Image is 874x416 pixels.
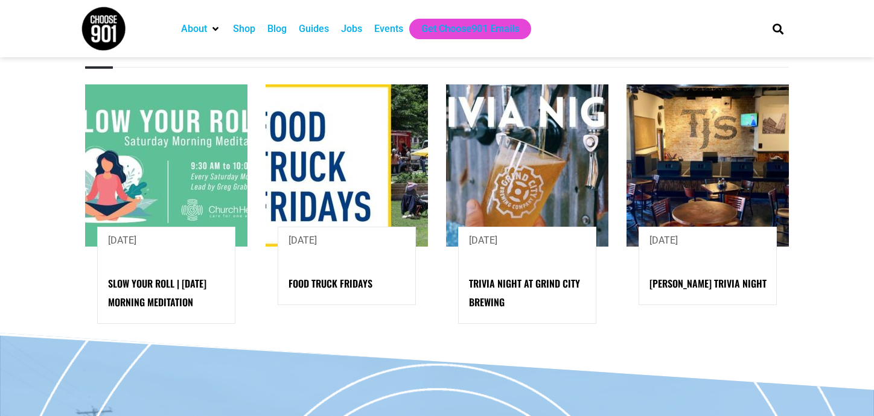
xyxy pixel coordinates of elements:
[299,22,329,36] a: Guides
[175,19,227,39] div: About
[469,276,580,309] a: Trivia Night at Grind City Brewing
[175,19,752,39] nav: Main nav
[341,22,362,36] a: Jobs
[267,22,287,36] a: Blog
[233,22,255,36] a: Shop
[181,22,207,36] a: About
[421,22,519,36] a: Get Choose901 Emails
[289,276,372,291] a: Food Truck Fridays
[108,235,136,246] span: [DATE]
[289,235,317,246] span: [DATE]
[649,276,767,291] a: [PERSON_NAME] Trivia Night
[374,22,403,36] a: Events
[649,235,678,246] span: [DATE]
[469,235,497,246] span: [DATE]
[85,31,789,67] h3: Related Events
[768,19,788,39] div: Search
[108,276,206,309] a: Slow Your Roll | [DATE] Morning Meditation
